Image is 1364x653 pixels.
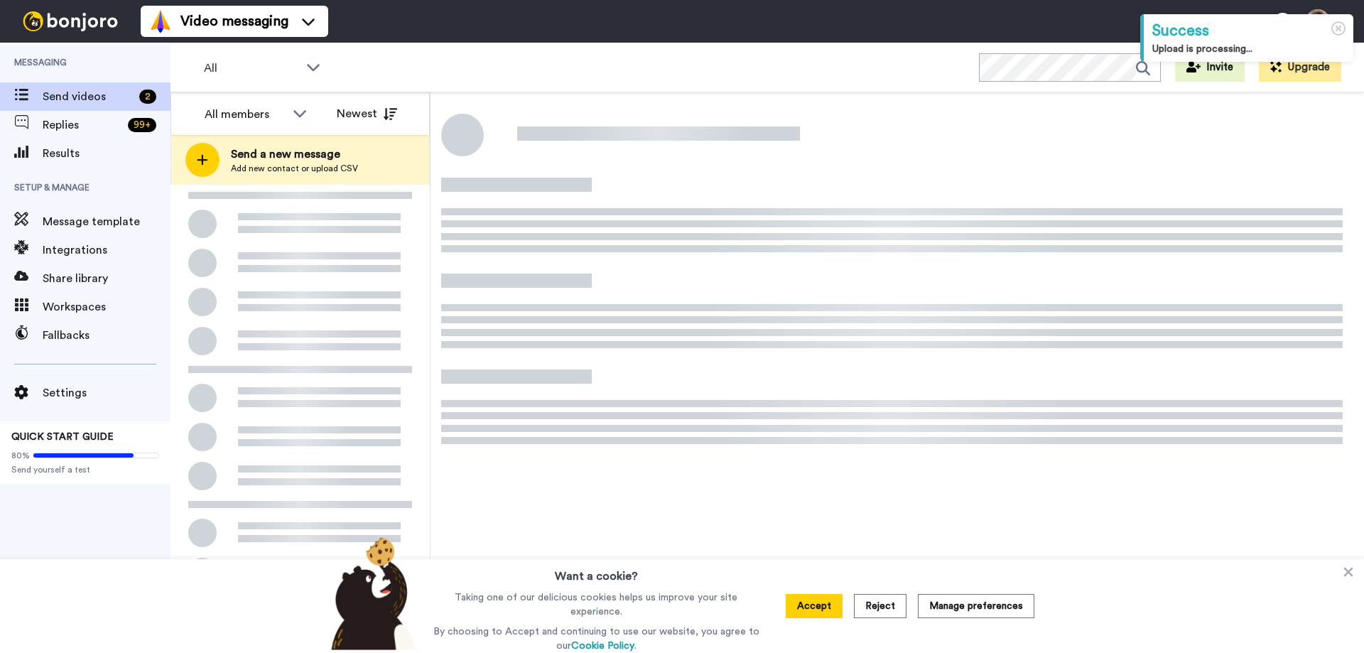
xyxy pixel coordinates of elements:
span: Video messaging [180,11,288,31]
span: All [204,60,299,77]
img: vm-color.svg [149,10,172,33]
button: Manage preferences [918,594,1034,618]
button: Reject [854,594,906,618]
span: Fallbacks [43,327,170,344]
div: All members [205,106,286,123]
span: Results [43,145,170,162]
div: Success [1152,20,1345,42]
span: Send a new message [231,146,358,163]
span: Replies [43,117,122,134]
span: Add new contact or upload CSV [231,163,358,174]
span: Integrations [43,242,170,259]
span: Share library [43,270,170,287]
button: Upgrade [1259,53,1341,82]
p: By choosing to Accept and continuing to use our website, you agree to our . [430,625,763,653]
img: bear-with-cookie.png [318,536,423,650]
div: 99 + [128,118,156,132]
span: Send videos [43,88,134,105]
span: QUICK START GUIDE [11,432,114,442]
span: Message template [43,213,170,230]
div: 2 [139,90,156,104]
a: Cookie Policy [571,641,634,651]
span: Settings [43,384,170,401]
p: Taking one of our delicious cookies helps us improve your site experience. [430,590,763,619]
button: Accept [786,594,843,618]
h3: Want a cookie? [555,559,638,585]
div: Upload is processing... [1152,42,1345,56]
span: Send yourself a test [11,464,159,475]
span: 80% [11,450,30,461]
button: Newest [326,99,408,128]
span: Workspaces [43,298,170,315]
img: bj-logo-header-white.svg [17,11,124,31]
button: Invite [1175,53,1245,82]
